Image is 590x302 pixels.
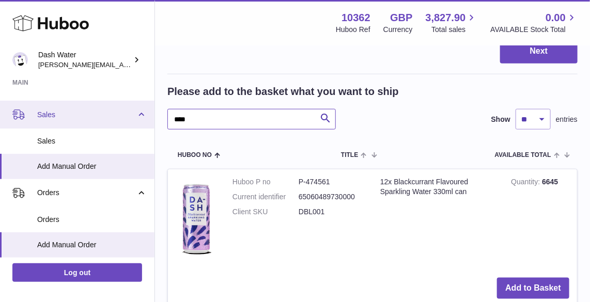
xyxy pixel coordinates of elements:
dd: 65060489730000 [299,192,365,202]
span: entries [556,115,578,124]
dt: Client SKU [232,207,299,217]
h2: Please add to the basket what you want to ship [167,85,399,99]
dt: Current identifier [232,192,299,202]
span: Add Manual Order [37,162,147,171]
dd: P-474561 [299,177,365,187]
span: [PERSON_NAME][EMAIL_ADDRESS][DOMAIN_NAME] [38,60,207,69]
dd: DBL001 [299,207,365,217]
dt: Huboo P no [232,177,299,187]
span: 3,827.90 [426,11,466,25]
td: 6645 [503,169,577,270]
td: 12x Blackcurrant Flavoured Sparkling Water 330ml can [372,169,503,270]
button: Add to Basket [497,278,569,299]
span: Orders [37,215,147,225]
span: Sales [37,136,147,146]
strong: 10362 [341,11,370,25]
div: Currency [383,25,413,35]
span: AVAILABLE Stock Total [490,25,578,35]
span: 0.00 [546,11,566,25]
button: Next [500,39,578,63]
a: 0.00 AVAILABLE Stock Total [490,11,578,35]
label: Show [491,115,510,124]
span: Sales [37,110,136,120]
a: Log out [12,263,142,282]
div: Dash Water [38,50,131,70]
strong: Quantity [511,178,542,188]
span: Total sales [431,25,477,35]
strong: GBP [390,11,412,25]
span: Huboo no [178,152,212,158]
div: Huboo Ref [336,25,370,35]
span: Orders [37,188,136,198]
span: Add Manual Order [37,240,147,250]
span: Title [341,152,358,158]
img: james@dash-water.com [12,52,28,68]
img: 12x Blackcurrant Flavoured Sparkling Water 330ml can [176,177,217,260]
span: AVAILABLE Total [495,152,551,158]
a: 3,827.90 Total sales [426,11,478,35]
